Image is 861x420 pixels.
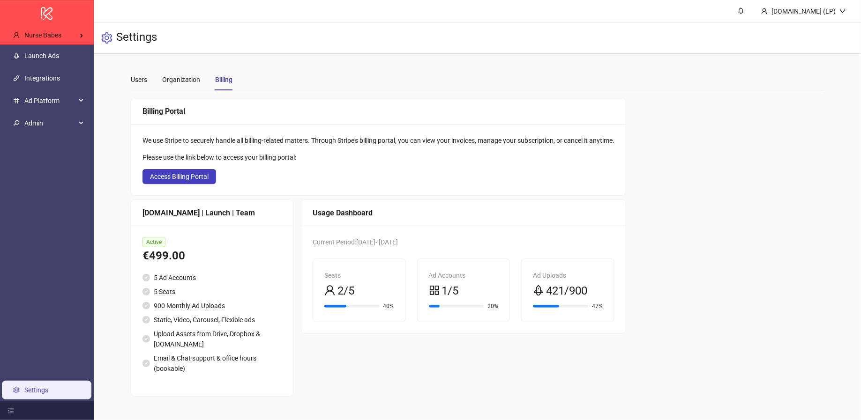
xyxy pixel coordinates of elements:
[313,238,398,246] span: Current Period: [DATE] - [DATE]
[142,302,150,309] span: check-circle
[337,282,354,300] span: 2/5
[7,407,14,414] span: menu-fold
[142,360,150,367] span: check-circle
[324,285,336,296] span: user
[13,32,20,38] span: user
[24,91,76,110] span: Ad Platform
[142,135,614,146] div: We use Stripe to securely handle all billing-related matters. Through Stripe's billing portal, yo...
[24,114,76,133] span: Admin
[487,303,498,309] span: 20%
[116,30,157,46] h3: Settings
[142,353,282,374] li: Email & Chat support & office hours (bookable)
[429,270,499,280] div: Ad Accounts
[142,315,282,325] li: Static, Video, Carousel, Flexible ads
[131,74,147,85] div: Users
[592,303,603,309] span: 47%
[142,301,282,311] li: 900 Monthly Ad Uploads
[142,237,165,247] span: Active
[383,303,394,309] span: 40%
[324,270,394,280] div: Seats
[24,52,59,59] a: Launch Ads
[142,207,282,219] div: [DOMAIN_NAME] | Launch | Team
[768,6,839,16] div: [DOMAIN_NAME] (LP)
[142,247,282,265] div: €499.00
[142,316,150,324] span: check-circle
[546,282,587,300] span: 421/900
[24,386,48,394] a: Settings
[313,207,614,219] div: Usage Dashboard
[142,329,282,349] li: Upload Assets from Drive, Dropbox & [DOMAIN_NAME]
[839,8,846,15] span: down
[533,270,603,280] div: Ad Uploads
[142,152,614,162] div: Please use the link below to access your billing portal:
[215,74,232,85] div: Billing
[142,169,216,184] button: Access Billing Portal
[761,8,768,15] span: user
[429,285,440,296] span: appstore
[13,120,20,126] span: key
[13,97,20,104] span: number
[738,7,744,14] span: bell
[142,288,150,295] span: check-circle
[24,74,60,82] a: Integrations
[162,74,200,85] div: Organization
[142,287,282,297] li: 5 Seats
[442,282,459,300] span: 1/5
[533,285,544,296] span: rocket
[142,274,150,281] span: check-circle
[142,335,150,343] span: check-circle
[142,105,614,117] div: Billing Portal
[101,32,112,44] span: setting
[142,273,282,283] li: 5 Ad Accounts
[150,173,209,180] span: Access Billing Portal
[24,31,61,39] span: Nurse Babes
